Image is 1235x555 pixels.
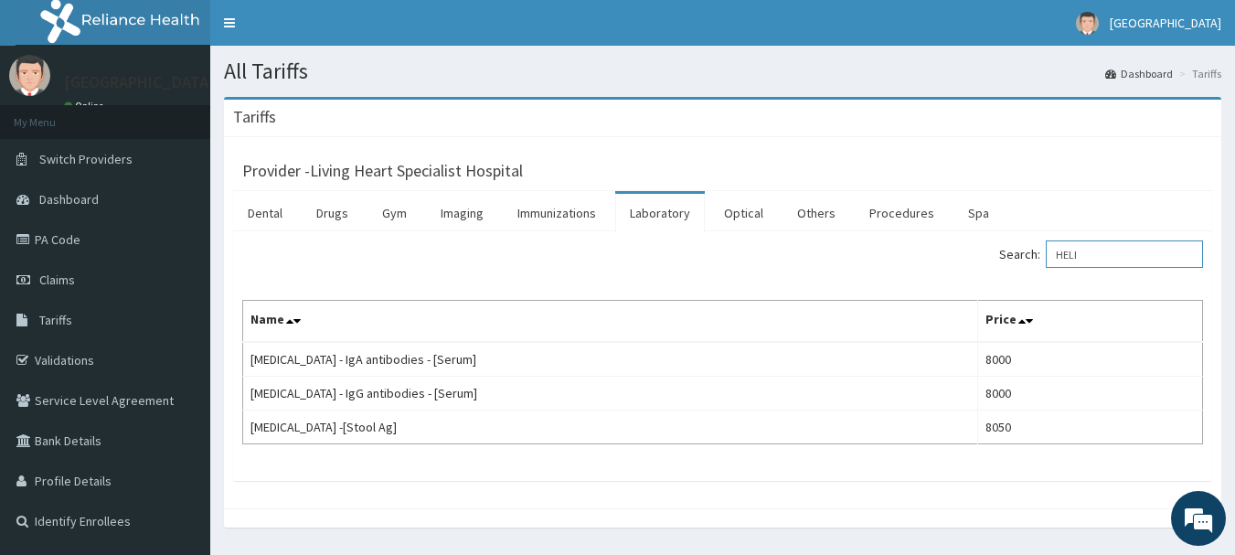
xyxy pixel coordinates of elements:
[39,272,75,288] span: Claims
[243,342,978,377] td: [MEDICAL_DATA] - IgA antibodies - [Serum]
[426,194,498,232] a: Imaging
[95,102,307,126] div: Chat with us now
[64,100,108,112] a: Online
[243,377,978,411] td: [MEDICAL_DATA] - IgG antibodies - [Serum]
[34,91,74,137] img: d_794563401_company_1708531726252_794563401
[953,194,1004,232] a: Spa
[855,194,949,232] a: Procedures
[224,59,1221,83] h1: All Tariffs
[978,301,1203,343] th: Price
[64,74,215,91] p: [GEOGRAPHIC_DATA]
[615,194,705,232] a: Laboratory
[978,411,1203,444] td: 8050
[1105,66,1173,81] a: Dashboard
[39,312,72,328] span: Tariffs
[783,194,850,232] a: Others
[1175,66,1221,81] li: Tariffs
[709,194,778,232] a: Optical
[503,194,611,232] a: Immunizations
[243,301,978,343] th: Name
[233,194,297,232] a: Dental
[9,365,348,429] textarea: Type your message and hit 'Enter'
[242,163,523,179] h3: Provider - Living Heart Specialist Hospital
[999,240,1203,268] label: Search:
[243,411,978,444] td: [MEDICAL_DATA] -[Stool Ag]
[300,9,344,53] div: Minimize live chat window
[39,191,99,208] span: Dashboard
[39,151,133,167] span: Switch Providers
[9,55,50,96] img: User Image
[978,377,1203,411] td: 8000
[1076,12,1099,35] img: User Image
[367,194,421,232] a: Gym
[978,342,1203,377] td: 8000
[1110,15,1221,31] span: [GEOGRAPHIC_DATA]
[233,109,276,125] h3: Tariffs
[302,194,363,232] a: Drugs
[106,163,252,347] span: We're online!
[1046,240,1203,268] input: Search:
